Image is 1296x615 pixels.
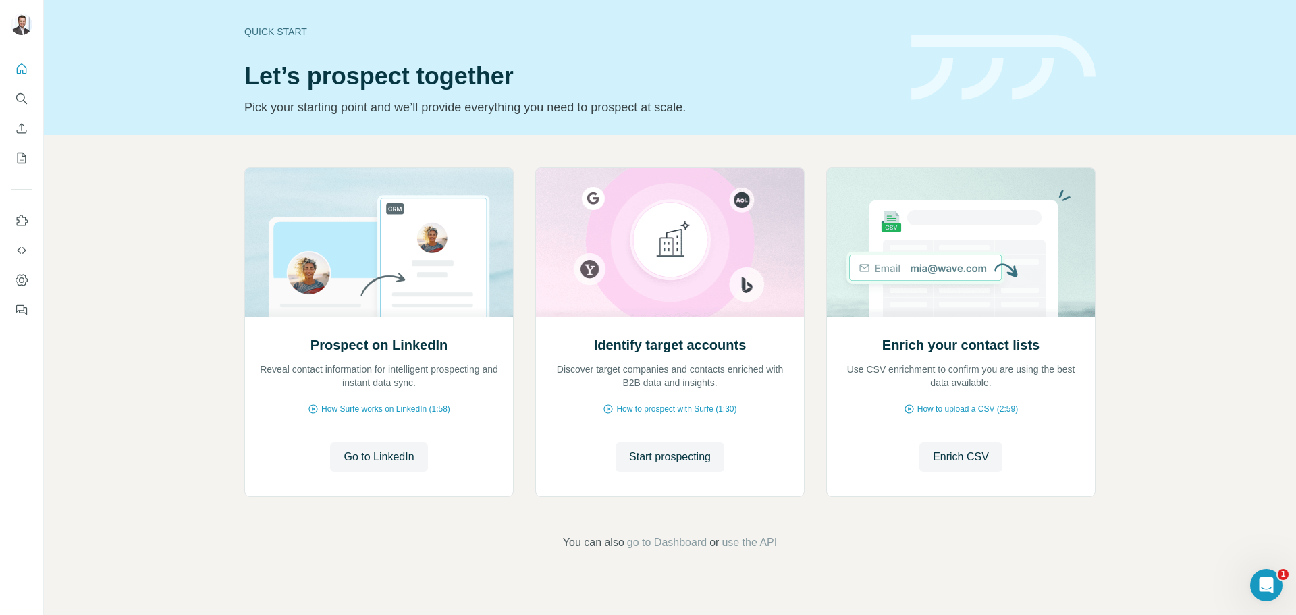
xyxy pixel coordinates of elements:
[1250,569,1282,601] iframe: Intercom live chat
[535,168,805,317] img: Identify target accounts
[1278,569,1289,580] span: 1
[244,25,895,38] div: Quick start
[244,98,895,117] p: Pick your starting point and we’ll provide everything you need to prospect at scale.
[11,116,32,140] button: Enrich CSV
[11,298,32,322] button: Feedback
[919,442,1002,472] button: Enrich CSV
[11,14,32,35] img: Avatar
[629,449,711,465] span: Start prospecting
[722,535,777,551] button: use the API
[627,535,707,551] button: go to Dashboard
[917,403,1018,415] span: How to upload a CSV (2:59)
[549,363,790,390] p: Discover target companies and contacts enriched with B2B data and insights.
[11,238,32,263] button: Use Surfe API
[933,449,989,465] span: Enrich CSV
[11,146,32,170] button: My lists
[563,535,624,551] span: You can also
[594,336,747,354] h2: Identify target accounts
[244,168,514,317] img: Prospect on LinkedIn
[911,35,1096,101] img: banner
[344,449,414,465] span: Go to LinkedIn
[244,63,895,90] h1: Let’s prospect together
[330,442,427,472] button: Go to LinkedIn
[11,268,32,292] button: Dashboard
[11,86,32,111] button: Search
[11,209,32,233] button: Use Surfe on LinkedIn
[11,57,32,81] button: Quick start
[310,336,448,354] h2: Prospect on LinkedIn
[709,535,719,551] span: or
[840,363,1081,390] p: Use CSV enrichment to confirm you are using the best data available.
[616,442,724,472] button: Start prospecting
[259,363,500,390] p: Reveal contact information for intelligent prospecting and instant data sync.
[321,403,450,415] span: How Surfe works on LinkedIn (1:58)
[826,168,1096,317] img: Enrich your contact lists
[882,336,1039,354] h2: Enrich your contact lists
[616,403,736,415] span: How to prospect with Surfe (1:30)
